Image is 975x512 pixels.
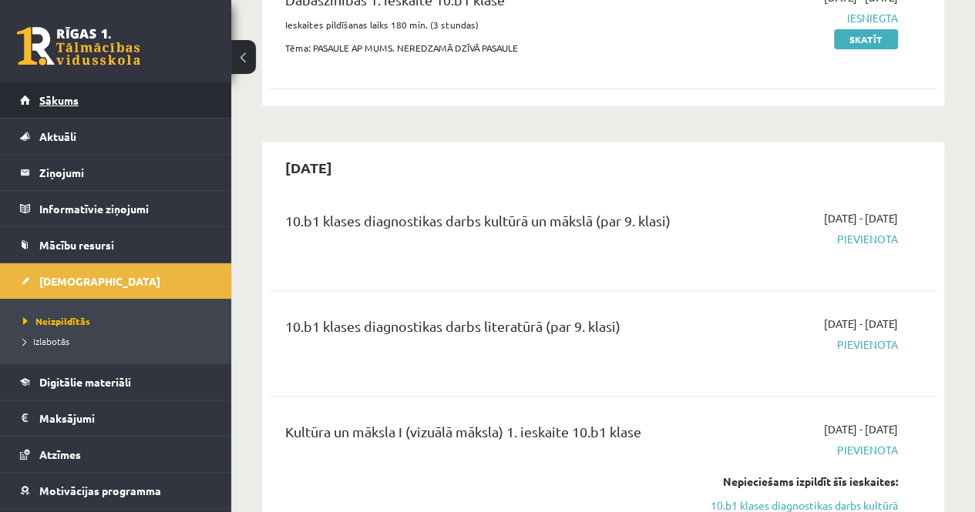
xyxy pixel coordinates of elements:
span: [DEMOGRAPHIC_DATA] [39,274,160,288]
span: Aktuāli [39,129,76,143]
p: Ieskaites pildīšanas laiks 180 min. (3 stundas) [285,18,686,32]
legend: Maksājumi [39,400,212,436]
a: Motivācijas programma [20,473,212,508]
a: Informatīvie ziņojumi [20,191,212,226]
p: Tēma: PASAULE AP MUMS. NEREDZAMĀ DZĪVĀ PASAULE [285,41,686,55]
div: 10.b1 klases diagnostikas darbs literatūrā (par 9. klasi) [285,316,686,344]
span: Izlabotās [23,335,69,347]
span: [DATE] - [DATE] [824,210,898,226]
a: Digitālie materiāli [20,364,212,400]
a: Ziņojumi [20,155,212,190]
legend: Ziņojumi [39,155,212,190]
legend: Informatīvie ziņojumi [39,191,212,226]
span: Digitālie materiāli [39,375,131,389]
span: [DATE] - [DATE] [824,421,898,437]
a: Maksājumi [20,400,212,436]
span: Mācību resursi [39,238,114,252]
div: Kultūra un māksla I (vizuālā māksla) 1. ieskaite 10.b1 klase [285,421,686,450]
a: Neizpildītās [23,314,216,328]
a: Rīgas 1. Tālmācības vidusskola [17,27,140,65]
a: Sākums [20,82,212,118]
div: 10.b1 klases diagnostikas darbs kultūrā un mākslā (par 9. klasi) [285,210,686,239]
h2: [DATE] [270,149,348,186]
a: Izlabotās [23,334,216,348]
a: Atzīmes [20,437,212,472]
a: [DEMOGRAPHIC_DATA] [20,263,212,299]
span: Iesniegta [709,10,898,26]
span: Sākums [39,93,79,107]
a: Mācību resursi [20,227,212,263]
a: Skatīt [834,29,898,49]
span: Pievienota [709,231,898,247]
span: Atzīmes [39,447,81,461]
span: Pievienota [709,336,898,353]
a: Aktuāli [20,119,212,154]
span: Neizpildītās [23,315,90,327]
span: Pievienota [709,442,898,458]
span: [DATE] - [DATE] [824,316,898,332]
span: Motivācijas programma [39,484,161,497]
div: Nepieciešams izpildīt šīs ieskaites: [709,474,898,490]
